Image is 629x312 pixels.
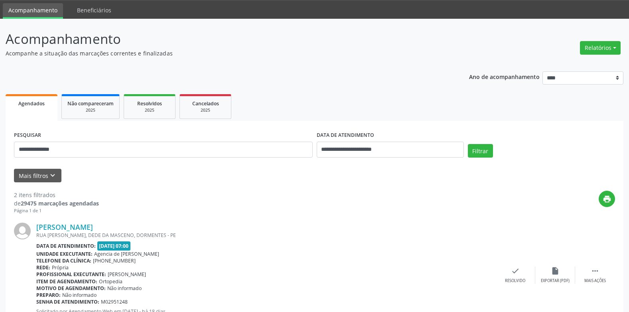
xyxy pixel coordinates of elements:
[94,251,159,257] span: Agencia de [PERSON_NAME]
[505,278,525,284] div: Resolvido
[101,298,128,305] span: M02951248
[36,232,495,239] div: RUA [PERSON_NAME], DEDE DA MASCENO, DORMENTES - PE
[3,3,63,19] a: Acompanhamento
[21,199,99,207] strong: 29475 marcações agendadas
[14,169,61,183] button: Mais filtroskeyboard_arrow_down
[14,207,99,214] div: Página 1 de 1
[541,278,570,284] div: Exportar (PDF)
[551,267,560,275] i: insert_drive_file
[36,278,97,285] b: Item de agendamento:
[130,107,170,113] div: 2025
[468,144,493,158] button: Filtrar
[137,100,162,107] span: Resolvidos
[599,191,615,207] button: print
[14,223,31,239] img: img
[36,257,91,264] b: Telefone da clínica:
[6,29,438,49] p: Acompanhamento
[62,292,97,298] span: Não informado
[317,129,374,142] label: DATA DE ATENDIMENTO
[93,257,136,264] span: [PHONE_NUMBER]
[580,41,621,55] button: Relatórios
[99,278,122,285] span: Ortopedia
[67,100,114,107] span: Não compareceram
[584,278,606,284] div: Mais ações
[48,171,57,180] i: keyboard_arrow_down
[108,271,146,278] span: [PERSON_NAME]
[511,267,520,275] i: check
[71,3,117,17] a: Beneficiários
[36,271,106,278] b: Profissional executante:
[67,107,114,113] div: 2025
[97,241,131,251] span: [DATE] 07:00
[36,264,50,271] b: Rede:
[14,191,99,199] div: 2 itens filtrados
[14,199,99,207] div: de
[107,285,142,292] span: Não informado
[6,49,438,57] p: Acompanhe a situação das marcações correntes e finalizadas
[36,223,93,231] a: [PERSON_NAME]
[36,298,99,305] b: Senha de atendimento:
[36,251,93,257] b: Unidade executante:
[36,285,106,292] b: Motivo de agendamento:
[36,292,61,298] b: Preparo:
[591,267,599,275] i: 
[603,195,611,203] i: print
[192,100,219,107] span: Cancelados
[14,129,41,142] label: PESQUISAR
[18,100,45,107] span: Agendados
[469,71,540,81] p: Ano de acompanhamento
[185,107,225,113] div: 2025
[52,264,69,271] span: Própria
[36,243,96,249] b: Data de atendimento:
